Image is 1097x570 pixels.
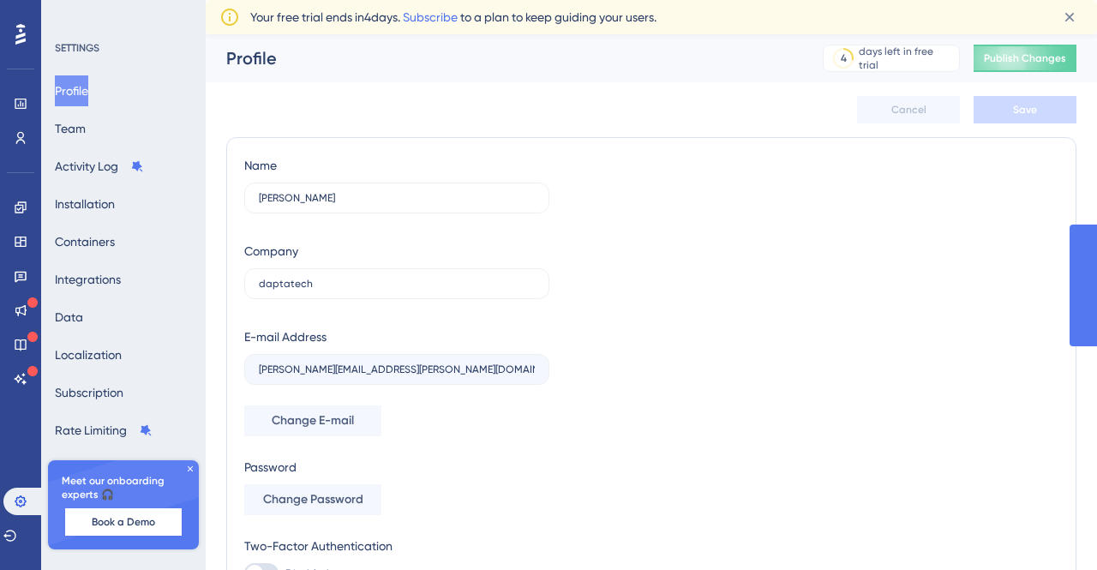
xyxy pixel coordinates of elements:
[984,51,1066,65] span: Publish Changes
[859,45,954,72] div: days left in free trial
[974,45,1076,72] button: Publish Changes
[263,489,363,510] span: Change Password
[974,96,1076,123] button: Save
[62,474,185,501] span: Meet our onboarding experts 🎧
[244,484,381,515] button: Change Password
[403,10,458,24] a: Subscribe
[891,103,926,117] span: Cancel
[244,327,327,347] div: E-mail Address
[1013,103,1037,117] span: Save
[244,241,298,261] div: Company
[250,7,656,27] span: Your free trial ends in 4 days. to a plan to keep guiding your users.
[272,411,354,431] span: Change E-mail
[244,536,549,556] div: Two-Factor Authentication
[244,405,381,436] button: Change E-mail
[55,75,88,106] button: Profile
[259,192,535,204] input: Name Surname
[55,302,83,333] button: Data
[259,363,535,375] input: E-mail Address
[55,189,115,219] button: Installation
[259,278,535,290] input: Company Name
[92,515,155,529] span: Book a Demo
[55,377,123,408] button: Subscription
[55,264,121,295] button: Integrations
[1025,502,1076,554] iframe: UserGuiding AI Assistant Launcher
[55,226,115,257] button: Containers
[55,415,153,446] button: Rate Limiting
[55,113,86,144] button: Team
[55,151,144,182] button: Activity Log
[55,453,122,483] button: Accessibility
[55,41,194,55] div: SETTINGS
[226,46,780,70] div: Profile
[55,339,122,370] button: Localization
[244,457,549,477] div: Password
[857,96,960,123] button: Cancel
[244,155,277,176] div: Name
[65,508,182,536] button: Book a Demo
[841,51,847,65] div: 4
